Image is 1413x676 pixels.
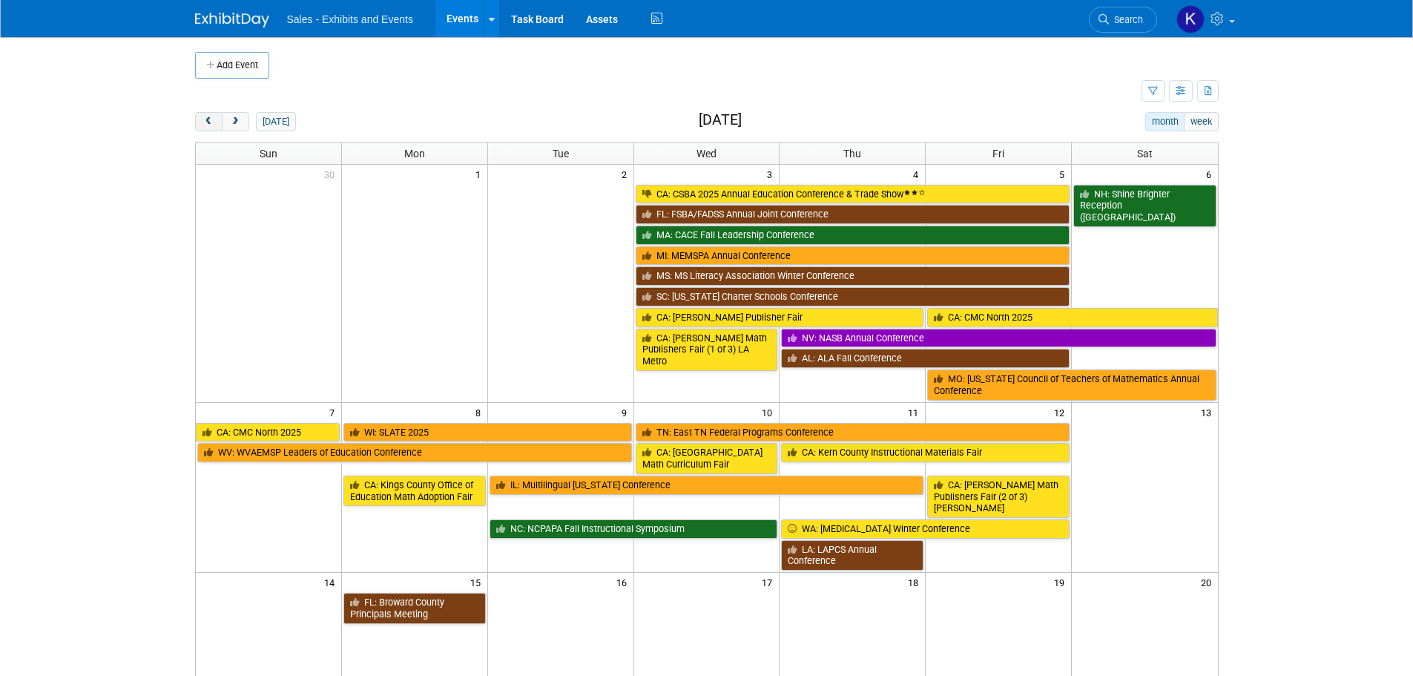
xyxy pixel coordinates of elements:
span: 8 [474,403,487,421]
button: Add Event [195,52,269,79]
span: 3 [765,165,779,183]
a: NC: NCPAPA Fall Instructional Symposium [490,519,778,539]
span: Wed [696,148,717,160]
img: Kara Haven [1176,5,1205,33]
a: FL: FSBA/FADSS Annual Joint Conference [636,205,1070,224]
button: prev [195,112,223,131]
span: Tue [553,148,569,160]
span: Thu [843,148,861,160]
a: FL: Broward County Principals Meeting [343,593,486,623]
a: NV: NASB Annual Conference [781,329,1216,348]
a: CA: [PERSON_NAME] Publisher Fair [636,308,924,327]
span: 2 [620,165,633,183]
span: 4 [912,165,925,183]
a: WA: [MEDICAL_DATA] Winter Conference [781,519,1070,539]
h2: [DATE] [699,112,742,128]
button: week [1184,112,1218,131]
a: IL: Multilingual [US_STATE] Conference [490,476,924,495]
span: Mon [404,148,425,160]
a: SC: [US_STATE] Charter Schools Conference [636,287,1070,306]
a: CA: Kings County Office of Education Math Adoption Fair [343,476,486,506]
a: MO: [US_STATE] Council of Teachers of Mathematics Annual Conference [927,370,1216,400]
span: Sun [260,148,277,160]
a: CA: CMC North 2025 [927,308,1217,327]
span: 15 [469,573,487,591]
span: 12 [1053,403,1071,421]
span: Search [1109,14,1143,25]
span: 16 [615,573,633,591]
span: 10 [760,403,779,421]
span: Sat [1137,148,1153,160]
button: next [222,112,249,131]
a: Search [1089,7,1157,33]
a: NH: Shine Brighter Reception ([GEOGRAPHIC_DATA]) [1073,185,1216,227]
span: 7 [328,403,341,421]
a: AL: ALA Fall Conference [781,349,1070,368]
img: ExhibitDay [195,13,269,27]
span: Fri [992,148,1004,160]
span: 5 [1058,165,1071,183]
span: 20 [1199,573,1218,591]
a: CA: [PERSON_NAME] Math Publishers Fair (2 of 3) [PERSON_NAME] [927,476,1070,518]
span: 13 [1199,403,1218,421]
a: CA: [PERSON_NAME] Math Publishers Fair (1 of 3) LA Metro [636,329,778,371]
a: WI: SLATE 2025 [343,423,632,442]
button: month [1145,112,1185,131]
a: LA: LAPCS Annual Conference [781,540,923,571]
span: 1 [474,165,487,183]
span: 6 [1205,165,1218,183]
span: 9 [620,403,633,421]
span: 30 [323,165,341,183]
a: CA: CSBA 2025 Annual Education Conference & Trade Show [636,185,1070,204]
a: CA: Kern County Instructional Materials Fair [781,443,1070,462]
span: 14 [323,573,341,591]
a: TN: East TN Federal Programs Conference [636,423,1070,442]
a: MI: MEMSPA Annual Conference [636,246,1070,266]
a: CA: [GEOGRAPHIC_DATA] Math Curriculum Fair [636,443,778,473]
span: Sales - Exhibits and Events [287,13,413,25]
a: MS: MS Literacy Association Winter Conference [636,266,1070,286]
span: 19 [1053,573,1071,591]
span: 17 [760,573,779,591]
a: WV: WVAEMSP Leaders of Education Conference [197,443,632,462]
span: 11 [906,403,925,421]
a: CA: CMC North 2025 [196,423,340,442]
span: 18 [906,573,925,591]
a: MA: CACE Fall Leadership Conference [636,226,1070,245]
button: [DATE] [256,112,295,131]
